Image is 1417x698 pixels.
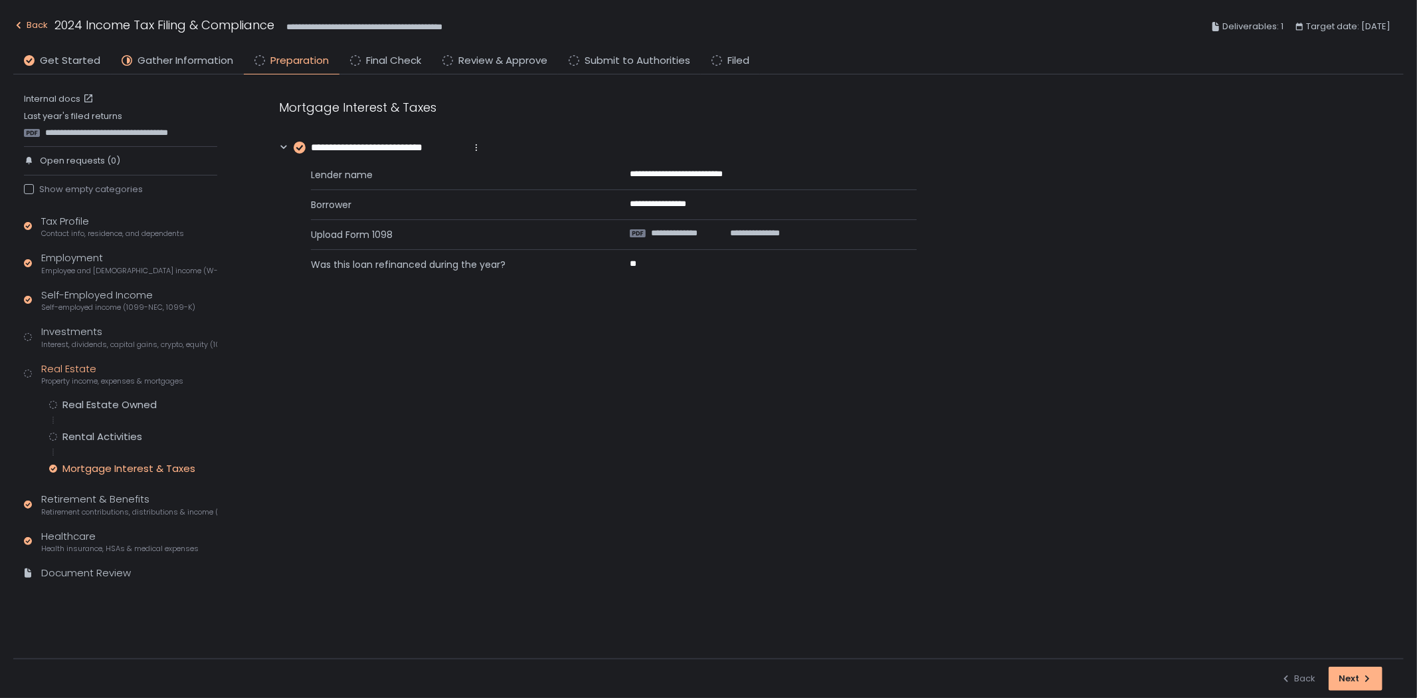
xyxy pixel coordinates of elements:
button: Back [13,16,48,38]
span: Contact info, residence, and dependents [41,229,184,239]
div: Real Estate Owned [62,398,157,411]
div: Mortgage Interest & Taxes [279,98,917,116]
h1: 2024 Income Tax Filing & Compliance [54,16,274,34]
div: Back [13,17,48,33]
div: Mortgage Interest & Taxes [62,462,195,475]
span: Submit to Authorities [585,53,690,68]
span: Interest, dividends, capital gains, crypto, equity (1099s, K-1s) [41,340,217,350]
div: Last year's filed returns [24,110,217,138]
span: Health insurance, HSAs & medical expenses [41,544,199,554]
button: Back [1281,667,1315,691]
a: Internal docs [24,93,96,105]
span: Preparation [270,53,329,68]
div: Retirement & Benefits [41,492,217,517]
span: Filed [727,53,749,68]
span: Target date: [DATE] [1306,19,1390,35]
span: Self-employed income (1099-NEC, 1099-K) [41,302,195,312]
div: Next [1339,673,1372,685]
div: Healthcare [41,529,199,554]
div: Employment [41,251,217,276]
div: Investments [41,324,217,350]
span: Get Started [40,53,100,68]
div: Rental Activities [62,430,142,443]
span: Gather Information [138,53,233,68]
span: Final Check [366,53,421,68]
span: Borrower [311,198,598,211]
span: Open requests (0) [40,155,120,167]
span: Lender name [311,168,598,181]
div: Real Estate [41,362,183,387]
div: Tax Profile [41,214,184,239]
span: Upload Form 1098 [311,228,598,241]
div: Self-Employed Income [41,288,195,313]
span: Employee and [DEMOGRAPHIC_DATA] income (W-2s) [41,266,217,276]
button: Next [1329,667,1382,691]
div: Document Review [41,566,131,581]
span: Retirement contributions, distributions & income (1099-R, 5498) [41,507,217,517]
div: Back [1281,673,1315,685]
span: Deliverables: 1 [1222,19,1283,35]
span: Property income, expenses & mortgages [41,376,183,386]
span: Was this loan refinanced during the year? [311,258,598,271]
span: Review & Approve [458,53,547,68]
